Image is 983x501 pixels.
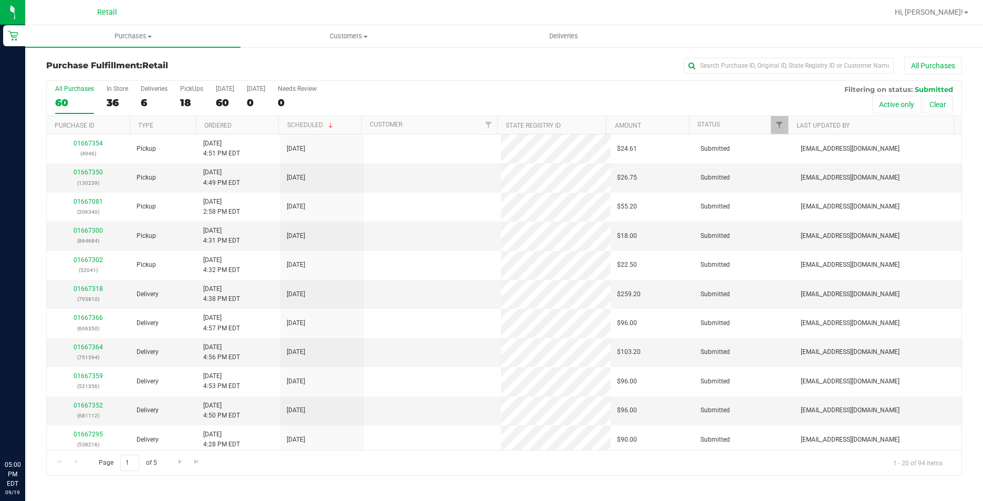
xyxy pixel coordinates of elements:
span: [DATE] [287,231,305,241]
button: Clear [923,96,953,113]
a: Go to the next page [172,455,187,469]
span: [DATE] 4:57 PM EDT [203,313,240,333]
a: 01667352 [74,402,103,409]
span: $96.00 [617,405,637,415]
a: State Registry ID [506,122,561,129]
span: Pickup [137,144,156,154]
span: Submitted [700,260,730,270]
a: 01667366 [74,314,103,321]
div: In Store [107,85,128,92]
a: Purchase ID [55,122,95,129]
div: 60 [55,97,94,109]
span: [EMAIL_ADDRESS][DOMAIN_NAME] [801,435,900,445]
span: Delivery [137,435,159,445]
span: Pickup [137,173,156,183]
span: [EMAIL_ADDRESS][DOMAIN_NAME] [801,260,900,270]
span: Submitted [700,377,730,387]
span: $96.00 [617,377,637,387]
button: All Purchases [904,57,962,75]
a: 01667300 [74,227,103,234]
div: 36 [107,97,128,109]
input: Search Purchase ID, Original ID, State Registry ID or Customer Name... [684,58,894,74]
span: [DATE] 4:53 PM EDT [203,371,240,391]
span: [DATE] [287,289,305,299]
span: [EMAIL_ADDRESS][DOMAIN_NAME] [801,289,900,299]
span: Submitted [915,85,953,93]
span: Submitted [700,347,730,357]
span: [EMAIL_ADDRESS][DOMAIN_NAME] [801,202,900,212]
span: Hi, [PERSON_NAME]! [895,8,963,16]
span: Customers [241,32,455,41]
div: 60 [216,97,234,109]
a: 01667295 [74,431,103,438]
a: Scheduled [287,121,335,129]
span: Submitted [700,318,730,328]
span: Pickup [137,260,156,270]
p: (4946) [53,149,124,159]
span: Submitted [700,435,730,445]
a: Purchases [25,25,240,47]
span: $90.00 [617,435,637,445]
button: Active only [872,96,921,113]
a: Deliveries [456,25,672,47]
div: Deliveries [141,85,168,92]
span: Submitted [700,173,730,183]
span: [DATE] [287,173,305,183]
div: All Purchases [55,85,94,92]
div: 18 [180,97,203,109]
span: [DATE] 4:38 PM EDT [203,284,240,304]
span: [DATE] 4:28 PM EDT [203,430,240,450]
a: Status [697,121,720,128]
span: [EMAIL_ADDRESS][DOMAIN_NAME] [801,347,900,357]
span: $103.20 [617,347,641,357]
a: Customers [240,25,456,47]
a: 01667364 [74,343,103,351]
a: 01667318 [74,285,103,293]
span: [DATE] [287,405,305,415]
span: $55.20 [617,202,637,212]
span: Pickup [137,202,156,212]
div: 0 [247,97,265,109]
a: 01667359 [74,372,103,380]
a: Type [138,122,153,129]
span: 1 - 20 of 94 items [885,455,951,471]
span: [EMAIL_ADDRESS][DOMAIN_NAME] [801,405,900,415]
span: Purchases [25,32,240,41]
span: [DATE] 4:32 PM EDT [203,255,240,275]
div: 0 [278,97,317,109]
span: Delivery [137,405,159,415]
a: Filter [771,116,788,134]
span: Retail [142,60,168,70]
span: Submitted [700,231,730,241]
span: $22.50 [617,260,637,270]
a: 01667350 [74,169,103,176]
span: [EMAIL_ADDRESS][DOMAIN_NAME] [801,231,900,241]
p: (864684) [53,236,124,246]
p: 05:00 PM EDT [5,460,20,488]
span: Delivery [137,347,159,357]
span: [EMAIL_ADDRESS][DOMAIN_NAME] [801,144,900,154]
span: [DATE] 4:51 PM EDT [203,139,240,159]
div: [DATE] [216,85,234,92]
span: $96.00 [617,318,637,328]
span: Pickup [137,231,156,241]
p: (52041) [53,265,124,275]
div: [DATE] [247,85,265,92]
span: $259.20 [617,289,641,299]
span: [EMAIL_ADDRESS][DOMAIN_NAME] [801,173,900,183]
div: 6 [141,97,168,109]
span: Deliveries [535,32,592,41]
span: [DATE] [287,347,305,357]
span: [DATE] [287,202,305,212]
div: PickUps [180,85,203,92]
p: (606350) [53,323,124,333]
p: (751594) [53,352,124,362]
div: Needs Review [278,85,317,92]
span: [DATE] [287,435,305,445]
a: Filter [480,116,497,134]
a: Customer [370,121,402,128]
inline-svg: Retail [8,30,18,41]
span: Submitted [700,405,730,415]
p: (130239) [53,178,124,188]
a: 01667354 [74,140,103,147]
